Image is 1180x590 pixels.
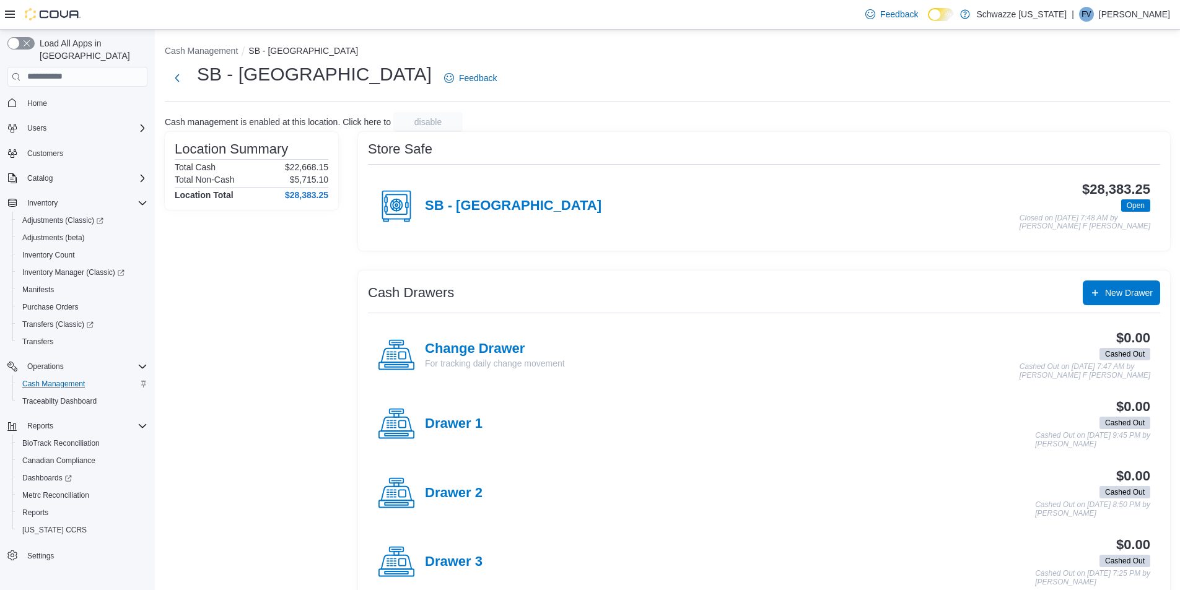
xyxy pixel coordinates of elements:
h4: SB - [GEOGRAPHIC_DATA] [425,198,601,214]
span: Feedback [880,8,918,20]
a: Dashboards [17,471,77,485]
a: Purchase Orders [17,300,84,315]
span: Operations [27,362,64,371]
button: Settings [2,546,152,564]
button: SB - [GEOGRAPHIC_DATA] [248,46,358,56]
a: Metrc Reconciliation [17,488,94,503]
span: Cashed Out [1105,555,1145,566]
span: Manifests [22,285,54,295]
span: Catalog [27,173,53,183]
p: $5,715.10 [290,175,328,184]
h3: $0.00 [1116,469,1150,484]
button: Home [2,94,152,112]
span: Users [22,121,147,136]
button: Users [2,119,152,137]
span: Feedback [459,72,497,84]
nav: An example of EuiBreadcrumbs [165,45,1170,59]
span: disable [414,116,442,128]
span: Cashed Out [1105,349,1145,360]
span: Transfers [17,334,147,349]
h6: Total Cash [175,162,216,172]
h1: SB - [GEOGRAPHIC_DATA] [197,62,432,87]
span: Adjustments (beta) [22,233,85,243]
span: Canadian Compliance [22,456,95,466]
span: Reports [22,419,147,433]
h3: $0.00 [1116,331,1150,345]
a: Inventory Manager (Classic) [12,264,152,281]
button: Catalog [2,170,152,187]
a: BioTrack Reconciliation [17,436,105,451]
p: [PERSON_NAME] [1099,7,1170,22]
h4: $28,383.25 [285,190,328,200]
a: Feedback [860,2,923,27]
button: Transfers [12,333,152,350]
button: Purchase Orders [12,298,152,316]
span: Metrc Reconciliation [22,490,89,500]
span: Open [1127,200,1145,211]
span: Dashboards [22,473,72,483]
p: For tracking daily change movement [425,357,565,370]
p: Cashed Out on [DATE] 9:45 PM by [PERSON_NAME] [1035,432,1150,448]
span: Transfers (Classic) [17,317,147,332]
button: Inventory [2,194,152,212]
span: Dashboards [17,471,147,485]
button: Customers [2,144,152,162]
span: Traceabilty Dashboard [22,396,97,406]
a: Transfers (Classic) [12,316,152,333]
p: Closed on [DATE] 7:48 AM by [PERSON_NAME] F [PERSON_NAME] [1020,214,1150,231]
span: BioTrack Reconciliation [17,436,147,451]
a: Transfers [17,334,58,349]
span: Reports [17,505,147,520]
span: Inventory [22,196,147,210]
span: Adjustments (beta) [17,230,147,245]
span: Cash Management [17,376,147,391]
a: Customers [22,146,68,161]
span: Open [1121,199,1150,212]
button: disable [393,112,463,132]
a: Feedback [439,66,502,90]
span: Purchase Orders [22,302,79,312]
span: Adjustments (Classic) [17,213,147,228]
span: Users [27,123,46,133]
span: Load All Apps in [GEOGRAPHIC_DATA] [35,37,147,62]
a: Adjustments (Classic) [12,212,152,229]
a: Inventory Manager (Classic) [17,265,129,280]
span: New Drawer [1105,287,1153,299]
span: Adjustments (Classic) [22,215,103,225]
button: Reports [2,417,152,435]
a: Transfers (Classic) [17,317,98,332]
span: Inventory Manager (Classic) [17,265,147,280]
span: Cashed Out [1105,487,1145,498]
p: Cash management is enabled at this location. Click here to [165,117,391,127]
button: Operations [22,359,69,374]
span: Operations [22,359,147,374]
button: Canadian Compliance [12,452,152,469]
span: Transfers (Classic) [22,319,94,329]
button: Traceabilty Dashboard [12,393,152,410]
span: Catalog [22,171,147,186]
button: Next [165,66,190,90]
a: Traceabilty Dashboard [17,394,102,409]
button: Inventory Count [12,246,152,264]
p: Cashed Out on [DATE] 7:25 PM by [PERSON_NAME] [1035,570,1150,586]
span: Customers [22,145,147,161]
a: [US_STATE] CCRS [17,523,92,537]
p: Cashed Out on [DATE] 7:47 AM by [PERSON_NAME] F [PERSON_NAME] [1020,363,1150,380]
a: Adjustments (Classic) [17,213,108,228]
h6: Total Non-Cash [175,175,235,184]
p: | [1072,7,1074,22]
a: Home [22,96,52,111]
div: Franco Vert [1079,7,1094,22]
span: Traceabilty Dashboard [17,394,147,409]
button: Inventory [22,196,63,210]
span: Cashed Out [1099,348,1150,360]
span: Home [27,98,47,108]
span: Inventory [27,198,58,208]
img: Cova [25,8,81,20]
a: Settings [22,549,59,563]
span: Manifests [17,282,147,297]
a: Inventory Count [17,248,80,262]
span: Home [22,95,147,111]
button: Users [22,121,51,136]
